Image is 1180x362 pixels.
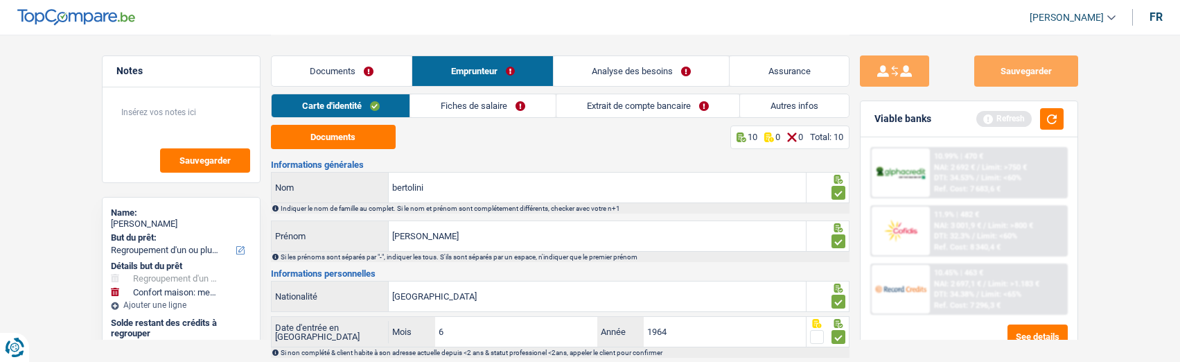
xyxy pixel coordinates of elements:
[988,279,1039,288] span: Limit: >1.183 €
[972,232,975,241] span: /
[983,279,986,288] span: /
[111,318,252,339] div: Solde restant des crédits à regrouper
[934,163,975,172] span: NAI: 2 692 €
[875,165,926,181] img: AlphaCredit
[644,317,807,347] input: AAAA
[976,173,979,182] span: /
[934,184,1001,193] div: Ref. Cost: 7 683,6 €
[748,132,757,142] p: 10
[111,207,252,218] div: Name:
[272,173,389,202] label: Nom
[271,269,849,278] h3: Informations personnelles
[116,65,246,77] h5: Notes
[977,163,980,172] span: /
[740,94,849,117] a: Autres infos
[597,317,643,347] label: Année
[934,232,970,241] span: DTI: 32.3%
[412,56,553,86] a: Emprunteur
[798,132,803,142] p: 0
[272,94,410,117] a: Carte d'identité
[981,173,1021,182] span: Limit: <60%
[111,300,252,310] div: Ajouter une ligne
[272,282,389,311] label: Nationalité
[281,253,848,261] div: Si les prénoms sont séparés par "-", indiquer les tous. S'ils sont séparés par un espace, n'indiq...
[1030,12,1104,24] span: [PERSON_NAME]
[1007,325,1068,349] button: See details
[934,301,1001,310] div: Ref. Cost: 7 296,3 €
[410,94,556,117] a: Fiches de salaire
[281,349,848,356] div: Si non complété & client habite à son adresse actuelle depuis <2 ans & statut professionel <2ans,...
[160,148,250,173] button: Sauvegarder
[875,218,926,243] img: Cofidis
[977,232,1017,241] span: Limit: <60%
[111,218,252,230] div: [PERSON_NAME]
[775,132,780,142] p: 0
[389,317,434,347] label: Mois
[934,210,979,219] div: 11.9% | 482 €
[981,290,1021,299] span: Limit: <65%
[1019,6,1116,29] a: [PERSON_NAME]
[934,243,1001,252] div: Ref. Cost: 8 340,4 €
[272,221,389,251] label: Prénom
[271,125,396,149] button: Documents
[111,232,249,243] label: But du prêt:
[976,111,1032,126] div: Refresh
[17,9,135,26] img: TopCompare Logo
[934,221,981,230] span: NAI: 3 001,9 €
[988,221,1033,230] span: Limit: >800 €
[982,163,1027,172] span: Limit: >750 €
[934,268,983,277] div: 10.45% | 463 €
[111,261,252,272] div: Détails but du prêt
[934,290,974,299] span: DTI: 34.38%
[281,205,848,212] div: Indiquer le nom de famille au complet. Si le nom et prénom sont complétement différents, checker ...
[874,113,931,125] div: Viable banks
[875,276,926,302] img: Record Credits
[556,94,739,117] a: Extrait de compte bancaire
[1150,10,1163,24] div: fr
[934,152,983,161] div: 10.99% | 470 €
[554,56,730,86] a: Analyse des besoins
[272,321,389,343] label: Date d'entrée en [GEOGRAPHIC_DATA]
[272,56,412,86] a: Documents
[810,132,843,142] div: Total: 10
[389,282,806,311] input: Belgique
[976,290,979,299] span: /
[983,221,986,230] span: /
[179,156,231,165] span: Sauvegarder
[271,160,849,169] h3: Informations générales
[730,56,849,86] a: Assurance
[934,173,974,182] span: DTI: 34.53%
[934,279,981,288] span: NAI: 2 697,1 €
[435,317,598,347] input: MM
[111,339,252,350] div: 17.902 €
[974,55,1078,87] button: Sauvegarder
